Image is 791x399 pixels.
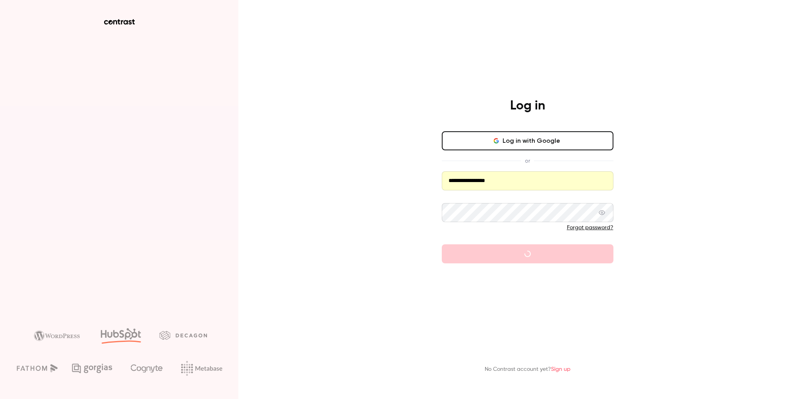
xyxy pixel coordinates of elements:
p: No Contrast account yet? [485,365,571,374]
img: decagon [159,331,207,340]
button: Log in with Google [442,131,613,150]
a: Sign up [551,366,571,372]
span: or [521,157,534,165]
a: Forgot password? [567,225,613,230]
h4: Log in [510,98,545,114]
